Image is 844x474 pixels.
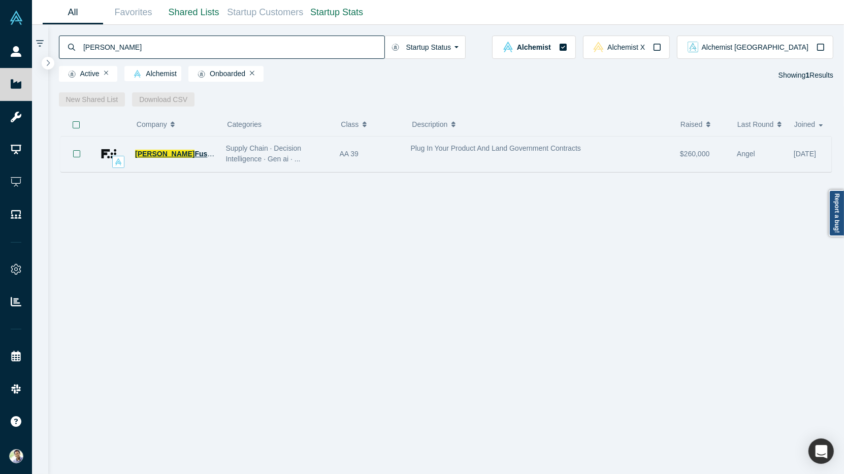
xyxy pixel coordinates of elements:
[794,150,816,158] span: [DATE]
[341,114,396,135] button: Class
[164,1,224,24] a: Shared Lists
[134,70,141,78] img: alchemist Vault Logo
[132,92,194,107] button: Download CSV
[517,44,551,51] span: Alchemist
[384,36,466,59] button: Startup Status
[43,1,103,24] a: All
[411,144,581,152] span: Plug In Your Product And Land Government Contracts
[193,70,245,78] span: Onboarded
[829,190,844,236] a: Report a bug!
[98,143,119,164] img: FelixFusion's Logo
[68,70,76,78] img: Startup status
[680,150,709,158] span: $260,000
[135,150,194,158] span: [PERSON_NAME]
[794,114,815,135] span: Joined
[737,114,774,135] span: Last Round
[9,449,23,463] img: Ravi Belani's Account
[392,43,399,51] img: Startup status
[250,70,254,77] button: Remove Filter
[583,36,670,59] button: alchemistx Vault LogoAlchemist X
[341,114,359,135] span: Class
[702,44,808,51] span: Alchemist [GEOGRAPHIC_DATA]
[104,70,109,77] button: Remove Filter
[115,158,122,165] img: alchemist Vault Logo
[137,114,167,135] span: Company
[307,1,367,24] a: Startup Stats
[82,35,384,59] input: Search by company name, class, customer, one-liner or category
[226,144,302,163] span: Supply Chain · Decision Intelligence · Gen ai · ...
[135,150,218,158] a: [PERSON_NAME]Fusion
[806,71,810,79] strong: 1
[677,36,833,59] button: alchemist_aj Vault LogoAlchemist [GEOGRAPHIC_DATA]
[737,114,784,135] button: Last Round
[737,150,755,158] span: Angel
[63,70,100,78] span: Active
[492,36,575,59] button: alchemist Vault LogoAlchemist
[680,114,703,135] span: Raised
[412,114,447,135] span: Description
[103,1,164,24] a: Favorites
[778,71,833,79] span: Showing Results
[61,136,92,172] button: Bookmark
[224,1,307,24] a: Startup Customers
[129,70,177,78] span: Alchemist
[794,114,826,135] button: Joined
[9,11,23,25] img: Alchemist Vault Logo
[607,44,645,51] span: Alchemist X
[227,120,262,128] span: Categories
[340,137,400,172] div: AA 39
[680,114,727,135] button: Raised
[198,70,205,78] img: Startup status
[412,114,670,135] button: Description
[503,42,513,52] img: alchemist Vault Logo
[59,92,125,107] button: New Shared List
[593,42,604,52] img: alchemistx Vault Logo
[688,42,698,52] img: alchemist_aj Vault Logo
[194,150,218,158] span: Fusion
[137,114,211,135] button: Company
